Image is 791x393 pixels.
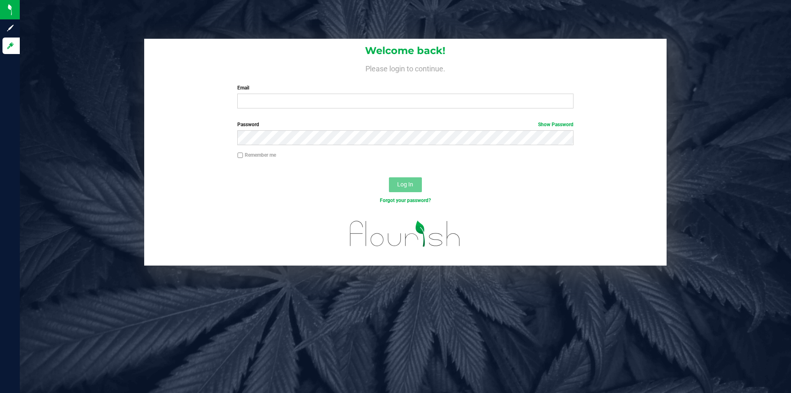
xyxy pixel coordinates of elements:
[538,122,573,127] a: Show Password
[340,213,470,255] img: flourish_logo.svg
[6,42,14,50] inline-svg: Log in
[144,63,667,73] h4: Please login to continue.
[237,84,573,92] label: Email
[144,45,667,56] h1: Welcome back!
[237,122,259,127] span: Password
[397,181,413,188] span: Log In
[6,24,14,32] inline-svg: Sign up
[380,198,431,203] a: Forgot your password?
[389,177,422,192] button: Log In
[237,153,243,158] input: Remember me
[237,151,276,159] label: Remember me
